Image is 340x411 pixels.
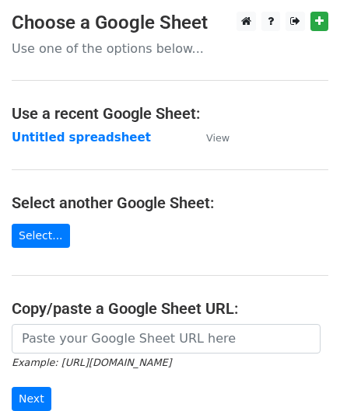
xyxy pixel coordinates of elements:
h3: Choose a Google Sheet [12,12,328,34]
h4: Copy/paste a Google Sheet URL: [12,299,328,318]
small: Example: [URL][DOMAIN_NAME] [12,357,171,368]
h4: Select another Google Sheet: [12,193,328,212]
a: View [191,131,230,145]
a: Untitled spreadsheet [12,131,151,145]
h4: Use a recent Google Sheet: [12,104,328,123]
input: Paste your Google Sheet URL here [12,324,321,354]
a: Select... [12,224,70,248]
input: Next [12,387,51,411]
p: Use one of the options below... [12,40,328,57]
small: View [206,132,230,144]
